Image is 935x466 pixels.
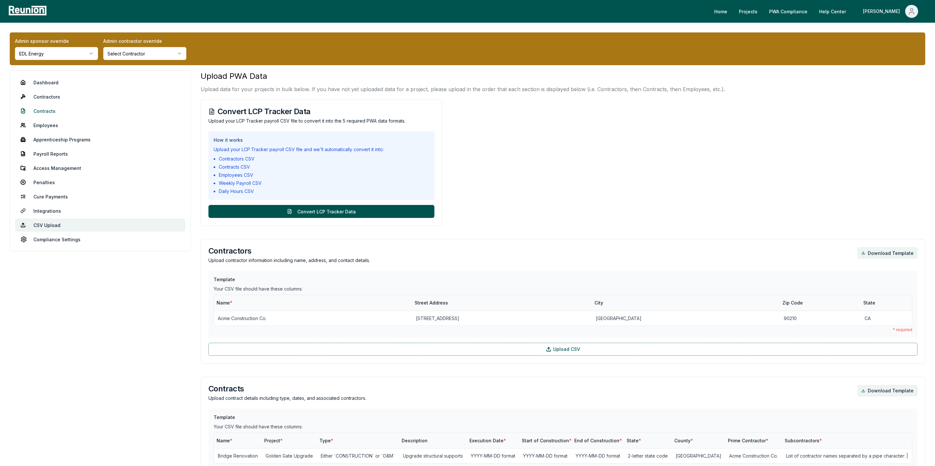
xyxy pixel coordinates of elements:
div: Upload your LCP Tracker payroll CSV file and we'll automatically convert it into: [214,146,429,153]
td: [STREET_ADDRESS] [412,311,592,326]
span: Subcontractors [785,438,822,443]
li: Contracts CSV [219,163,429,170]
li: Weekly Payroll CSV [219,180,429,186]
a: Integrations [15,204,185,217]
a: Projects [734,5,763,18]
a: Access Management [15,161,185,174]
a: Download Template [857,385,917,397]
p: Upload your LCP Tracker payroll CSV file to convert it into the 5 required PWA data formats. [208,117,434,124]
h3: Contracts [208,385,366,393]
td: List of contractor names separated by a pipe character: | [782,448,912,463]
h3: How it works [214,137,429,143]
span: Description [402,438,428,443]
td: [GEOGRAPHIC_DATA] [592,311,780,326]
span: Project [264,438,283,443]
td: [GEOGRAPHIC_DATA] [672,448,725,463]
td: Either `CONSTRUCTION` or `O&M` [317,448,399,463]
p: Upload data for your projects in bulk below. If you have not yet uploaded data for a project, ple... [201,85,725,93]
button: Convert LCP Tracker Data [208,205,434,218]
div: Your CSV file should have these columns: [214,285,912,292]
td: 90210 [780,311,861,326]
td: Golden Gate Upgrade [262,448,317,463]
div: * required [214,327,912,332]
a: Dashboard [15,76,185,89]
label: Admin contractor override [103,38,186,44]
span: Name [217,438,232,443]
td: Acme Construction Co. [725,448,782,463]
a: Employees [15,119,185,132]
li: Employees CSV [219,172,429,178]
a: Compliance Settings [15,233,185,246]
span: Execution Date [469,438,506,443]
a: Cure Payments [15,190,185,203]
h3: Upload PWA Data [201,70,725,82]
td: YYYY-MM-DD format [519,448,572,463]
h3: Template [214,414,912,421]
span: End of Construction [574,438,622,443]
a: Contractors [15,90,185,103]
a: Contracts [15,104,185,117]
h3: Template [214,276,912,283]
span: Name [217,300,232,305]
td: YYYY-MM-DD format [572,448,624,463]
label: Upload CSV [208,343,917,356]
li: Contractors CSV [219,155,429,162]
a: Payroll Reports [15,147,185,160]
a: CSV Upload [15,219,185,232]
td: Bridge Renovation [214,448,262,463]
td: YYYY-MM-DD format [467,448,519,463]
td: Upgrade structural supports [399,448,467,463]
nav: Main [709,5,929,18]
a: Apprenticeship Programs [15,133,185,146]
div: [PERSON_NAME] [863,5,903,18]
a: PWA Compliance [764,5,813,18]
h3: Convert LCP Tracker Data [208,108,434,115]
div: Your CSV file should have these columns: [214,423,912,430]
span: Street Address [415,300,448,305]
td: Acme Construction Co. [214,311,412,326]
button: [PERSON_NAME] [858,5,923,18]
a: Penalties [15,176,185,189]
span: State [627,438,641,443]
td: 2-letter state code [624,448,672,463]
span: Zip Code [782,300,803,305]
label: Admin sponsor override [15,38,98,44]
td: CA [861,311,912,326]
a: Download Template [857,247,917,259]
a: Home [709,5,732,18]
li: Daily Hours CSV [219,188,429,195]
p: Upload contract details including type, dates, and associated contractors. [208,395,366,401]
span: County [674,438,693,443]
span: Type [319,438,333,443]
p: Upload contractor information including name, address, and contact details. [208,257,370,264]
span: Start of Construction [522,438,572,443]
a: Help Center [814,5,851,18]
span: Prime Contractor [728,438,768,443]
h3: Contractors [208,247,370,255]
span: State [863,300,875,305]
span: City [594,300,603,305]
